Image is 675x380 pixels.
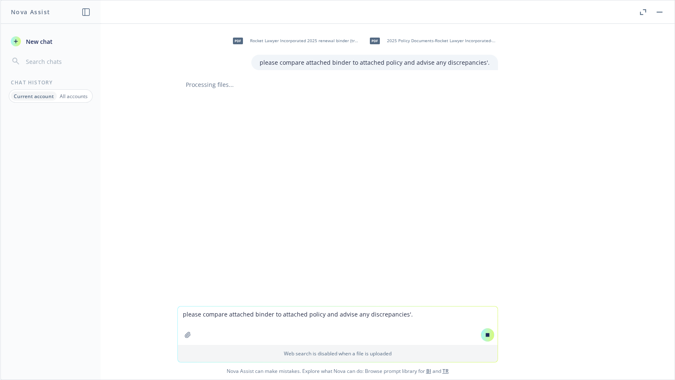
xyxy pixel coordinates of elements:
a: BI [426,367,431,375]
p: All accounts [60,93,88,100]
p: please compare attached binder to attached policy and advise any discrepancies'. [260,58,490,67]
span: pdf [370,38,380,44]
a: TR [442,367,449,375]
span: 2025 Policy Documents-Rocket Lawyer Incorporated-PHFD38435863 011-Endts 001-063.pdf [387,38,496,43]
p: Web search is disabled when a file is uploaded [183,350,493,357]
input: Search chats [24,56,91,67]
p: Current account [14,93,54,100]
span: Nova Assist can make mistakes. Explore what Nova can do: Browse prompt library for and [4,362,671,380]
h1: Nova Assist [11,8,50,16]
span: pdf [233,38,243,44]
div: Processing files... [177,80,498,89]
span: New chat [24,37,53,46]
button: New chat [8,34,94,49]
div: pdfRocket Lawyer Incorporated 2025 renewal binder (transit corrected).pdf [228,30,361,51]
div: pdf2025 Policy Documents-Rocket Lawyer Incorporated-PHFD38435863 011-Endts 001-063.pdf [364,30,498,51]
span: Rocket Lawyer Incorporated 2025 renewal binder (transit corrected).pdf [250,38,359,43]
div: Chat History [1,79,101,86]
